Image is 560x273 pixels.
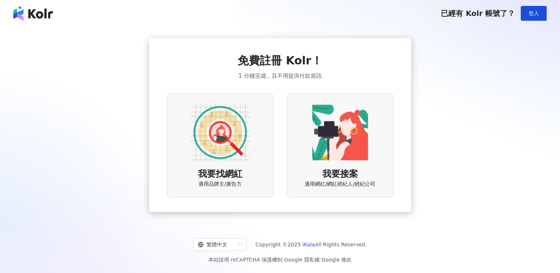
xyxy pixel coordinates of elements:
span: | [282,257,284,263]
span: 適用網紅/網紅經紀人/經紀公司 [305,181,375,188]
a: iKala [302,242,315,247]
span: 免費註冊 Kolr！ [238,53,322,68]
img: logo [13,6,53,21]
img: KOL identity option [311,103,370,162]
span: 登入 [529,10,539,16]
span: 1 分鐘完成，且不用提供付款資訊 [238,71,321,80]
span: 適用品牌主/廣告方 [198,181,242,188]
button: 登入 [521,6,547,21]
div: 繁體中文 [198,239,235,250]
span: 我要找網紅 [198,168,242,181]
span: 本站採用 reCAPTCHA 保護機制 [208,255,352,264]
span: Copyright © 2025 All Rights Reserved. [255,240,367,249]
span: 我要接案 [322,168,358,181]
span: | [320,257,322,263]
a: Google 隱私權 [284,257,320,263]
span: 已經有 Kolr 帳號了？ [441,9,515,18]
a: Google 條款 [321,257,352,263]
img: AD identity option [191,103,250,162]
